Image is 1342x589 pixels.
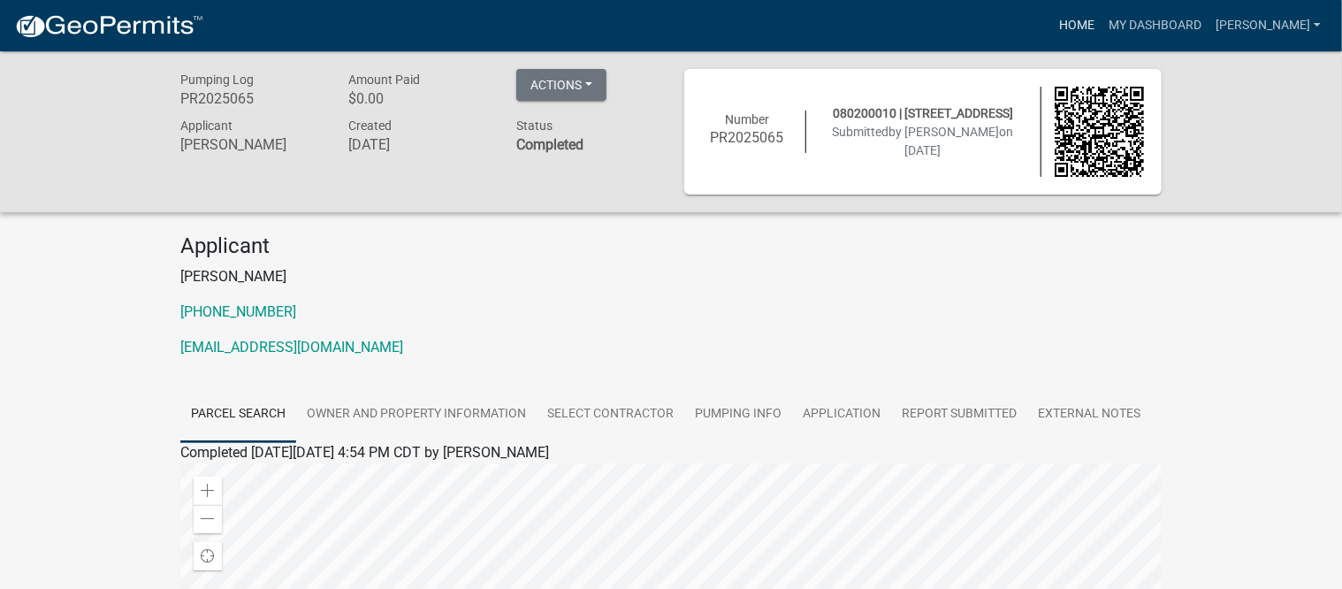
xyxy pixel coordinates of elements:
[516,69,606,101] button: Actions
[348,90,490,107] h6: $0.00
[1209,9,1328,42] a: [PERSON_NAME]
[348,119,392,133] span: Created
[180,90,322,107] h6: PR2025065
[889,125,1000,139] span: by [PERSON_NAME]
[180,444,549,461] span: Completed [DATE][DATE] 4:54 PM CDT by [PERSON_NAME]
[516,119,553,133] span: Status
[194,505,222,533] div: Zoom out
[684,386,792,443] a: Pumping Info
[180,119,233,133] span: Applicant
[792,386,891,443] a: Application
[1102,9,1209,42] a: My Dashboard
[180,233,1162,259] h4: Applicant
[1055,87,1145,177] img: QR code
[891,386,1027,443] a: Report Submitted
[296,386,537,443] a: Owner and Property Information
[1027,386,1151,443] a: External Notes
[348,136,490,153] h6: [DATE]
[180,73,254,87] span: Pumping Log
[702,129,792,146] h6: PR2025065
[537,386,684,443] a: Select contractor
[180,303,296,320] a: [PHONE_NUMBER]
[1052,9,1102,42] a: Home
[833,106,1013,120] span: 080200010 | [STREET_ADDRESS]
[725,112,769,126] span: Number
[180,339,403,356] a: [EMAIL_ADDRESS][DOMAIN_NAME]
[194,477,222,505] div: Zoom in
[516,136,583,153] strong: Completed
[180,136,322,153] h6: [PERSON_NAME]
[180,266,1162,287] p: [PERSON_NAME]
[348,73,420,87] span: Amount Paid
[833,125,1014,157] span: Submitted on [DATE]
[194,542,222,570] div: Find my location
[180,386,296,443] a: Parcel search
